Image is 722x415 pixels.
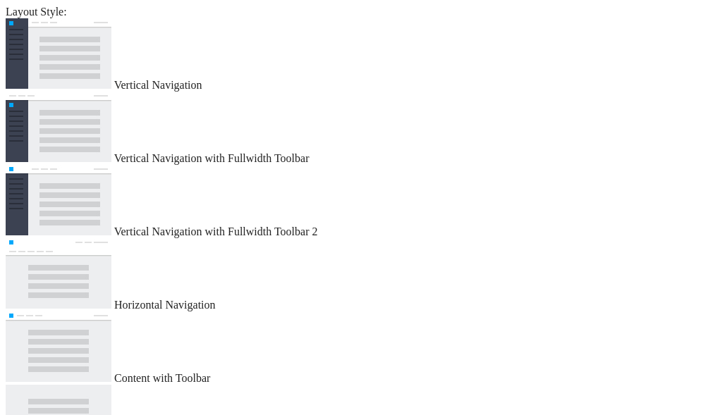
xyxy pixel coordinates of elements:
img: horizontal-nav.jpg [6,238,111,309]
md-radio-button: Content with Toolbar [6,311,716,385]
span: Content with Toolbar [114,372,210,384]
span: Vertical Navigation with Fullwidth Toolbar [114,152,310,164]
div: Layout Style: [6,6,716,18]
img: vertical-nav-with-full-toolbar-2.jpg [6,165,111,235]
img: content-with-toolbar.jpg [6,311,111,382]
md-radio-button: Vertical Navigation with Fullwidth Toolbar 2 [6,165,716,238]
span: Vertical Navigation with Fullwidth Toolbar 2 [114,225,318,237]
md-radio-button: Vertical Navigation with Fullwidth Toolbar [6,92,716,165]
span: Horizontal Navigation [114,299,216,311]
md-radio-button: Horizontal Navigation [6,238,716,311]
span: Vertical Navigation [114,79,202,91]
img: vertical-nav.jpg [6,18,111,89]
md-radio-button: Vertical Navigation [6,18,716,92]
img: vertical-nav-with-full-toolbar.jpg [6,92,111,162]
